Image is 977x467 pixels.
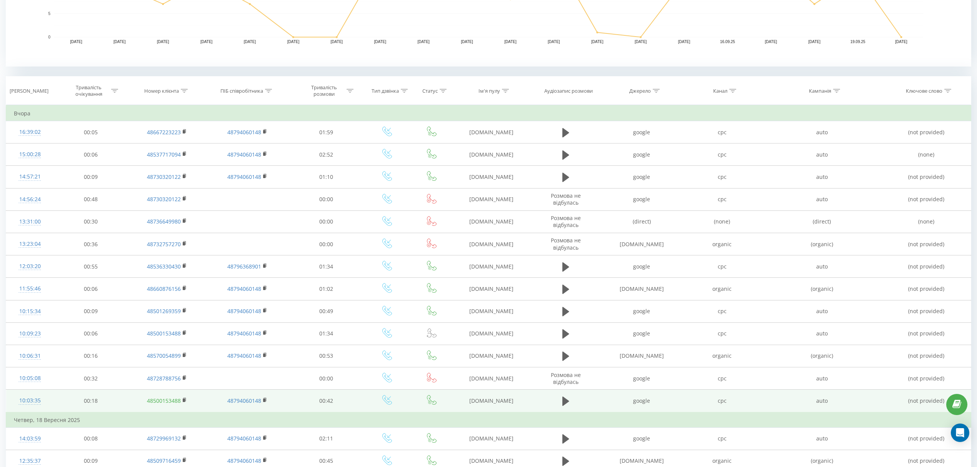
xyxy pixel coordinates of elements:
[14,259,46,274] div: 12:03:20
[882,300,971,322] td: (not provided)
[602,427,682,450] td: google
[882,121,971,143] td: (not provided)
[602,367,682,390] td: google
[147,263,181,270] a: 48536330430
[147,173,181,180] a: 48730320122
[635,40,647,44] text: [DATE]
[289,166,363,188] td: 01:10
[10,88,48,94] div: [PERSON_NAME]
[762,322,882,345] td: auto
[227,397,261,404] a: 48794060148
[289,233,363,255] td: 00:00
[762,345,882,367] td: (organic)
[453,278,530,300] td: [DOMAIN_NAME]
[682,427,762,450] td: cpc
[762,367,882,390] td: auto
[374,40,387,44] text: [DATE]
[544,88,593,94] div: Аудіозапис розмови
[602,143,682,166] td: google
[762,255,882,278] td: auto
[147,375,181,382] a: 48728788756
[809,88,831,94] div: Кампанія
[227,263,261,270] a: 48796368901
[551,192,581,206] span: Розмова не відбулась
[14,192,46,207] div: 14:56:24
[14,125,46,140] div: 16:39:02
[53,255,128,278] td: 00:55
[14,281,46,296] div: 11:55:46
[682,166,762,188] td: cpc
[453,121,530,143] td: [DOMAIN_NAME]
[453,427,530,450] td: [DOMAIN_NAME]
[602,255,682,278] td: google
[227,352,261,359] a: 48794060148
[53,143,128,166] td: 00:06
[14,349,46,364] div: 10:06:31
[53,278,128,300] td: 00:06
[453,255,530,278] td: [DOMAIN_NAME]
[682,345,762,367] td: organic
[227,128,261,136] a: 48794060148
[602,188,682,210] td: google
[478,88,500,94] div: Ім'я пулу
[602,278,682,300] td: [DOMAIN_NAME]
[417,40,430,44] text: [DATE]
[602,322,682,345] td: google
[331,40,343,44] text: [DATE]
[682,278,762,300] td: organic
[14,431,46,446] div: 14:03:59
[762,427,882,450] td: auto
[147,397,181,404] a: 48500153488
[147,240,181,248] a: 48732757270
[422,88,438,94] div: Статус
[48,12,50,16] text: 5
[289,367,363,390] td: 00:00
[548,40,560,44] text: [DATE]
[289,188,363,210] td: 00:00
[551,214,581,228] span: Розмова не відбулась
[765,40,777,44] text: [DATE]
[682,255,762,278] td: cpc
[682,300,762,322] td: cpc
[227,173,261,180] a: 48794060148
[453,188,530,210] td: [DOMAIN_NAME]
[882,278,971,300] td: (not provided)
[289,322,363,345] td: 01:34
[682,188,762,210] td: cpc
[951,424,969,442] div: Open Intercom Messenger
[591,40,604,44] text: [DATE]
[68,84,109,97] div: Тривалість очікування
[762,121,882,143] td: auto
[629,88,651,94] div: Джерело
[682,143,762,166] td: cpc
[14,393,46,408] div: 10:03:35
[762,188,882,210] td: auto
[882,367,971,390] td: (not provided)
[602,233,682,255] td: [DOMAIN_NAME]
[762,143,882,166] td: auto
[53,166,128,188] td: 00:09
[453,143,530,166] td: [DOMAIN_NAME]
[147,307,181,315] a: 48501269359
[14,371,46,386] div: 10:05:08
[53,188,128,210] td: 00:48
[227,307,261,315] a: 48794060148
[453,345,530,367] td: [DOMAIN_NAME]
[882,210,971,233] td: (none)
[809,40,821,44] text: [DATE]
[453,210,530,233] td: [DOMAIN_NAME]
[147,151,181,158] a: 48537717094
[48,35,50,39] text: 0
[453,390,530,412] td: [DOMAIN_NAME]
[453,233,530,255] td: [DOMAIN_NAME]
[453,322,530,345] td: [DOMAIN_NAME]
[14,214,46,229] div: 13:31:00
[53,367,128,390] td: 00:32
[682,322,762,345] td: cpc
[53,427,128,450] td: 00:08
[6,412,971,428] td: Четвер, 18 Вересня 2025
[289,390,363,412] td: 00:42
[882,233,971,255] td: (not provided)
[147,435,181,442] a: 48729969132
[882,188,971,210] td: (not provided)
